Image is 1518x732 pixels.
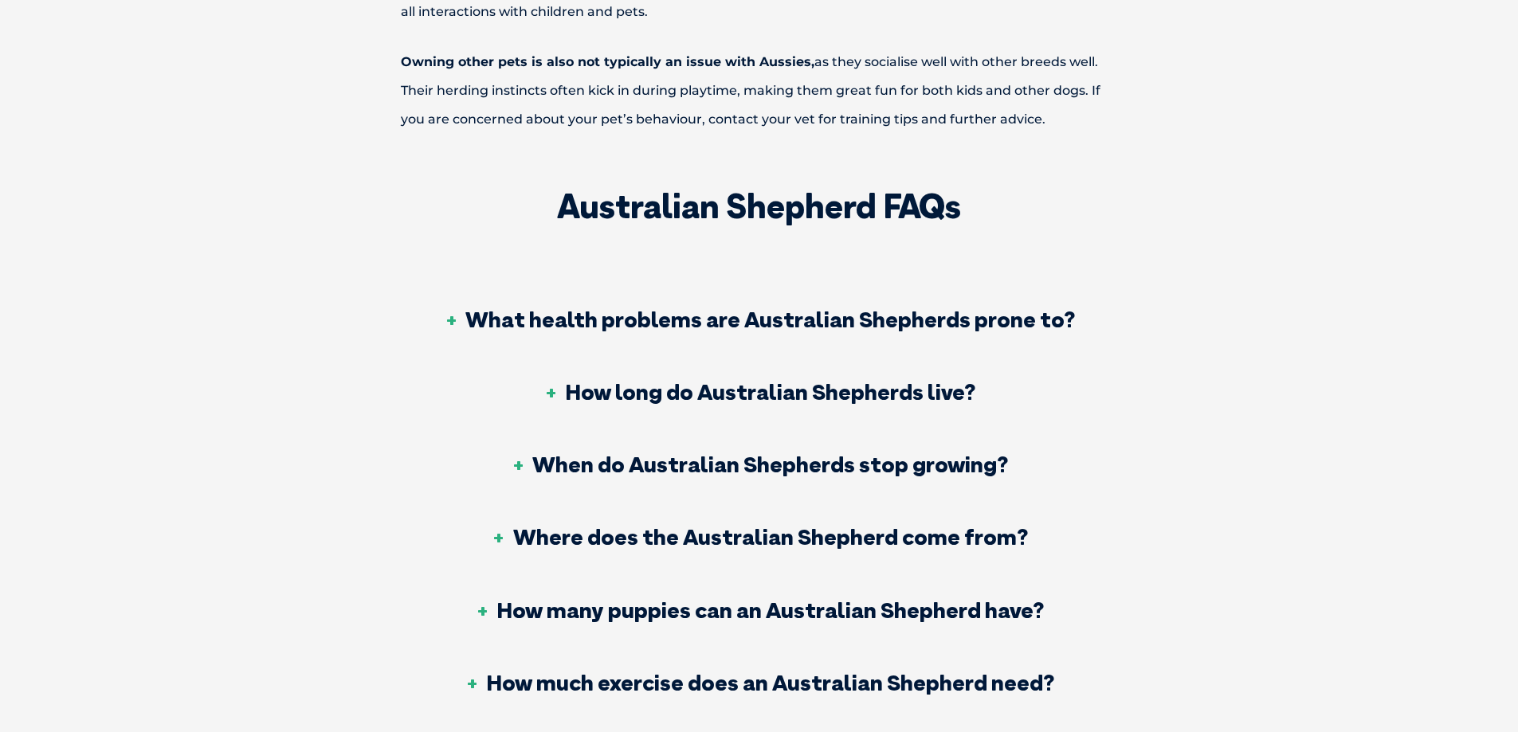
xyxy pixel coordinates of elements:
[543,381,975,403] h3: How long do Australian Shepherds live?
[491,526,1028,548] h3: Where does the Australian Shepherd come from?
[443,308,1075,331] h3: What health problems are Australian Shepherds prone to?
[464,671,1054,694] h3: How much exercise does an Australian Shepherd need?
[422,190,1096,223] h2: Australian Shepherd FAQs
[474,599,1044,621] h3: How many puppies can an Australian Shepherd have?
[401,54,814,69] strong: Owning other pets is also not typically an issue with Aussies,
[510,453,1008,476] h3: When do Australian Shepherds stop growing?
[345,48,1174,134] p: as they socialise well with other breeds well. Their herding instincts often kick in during playt...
